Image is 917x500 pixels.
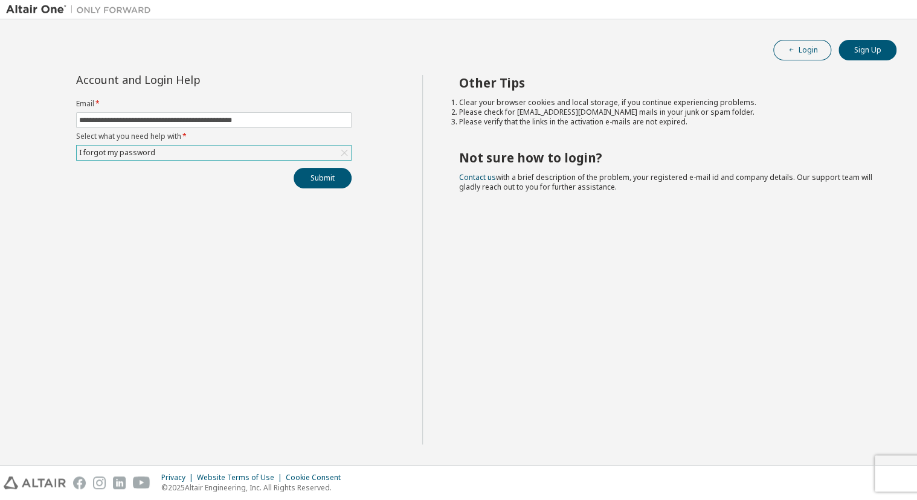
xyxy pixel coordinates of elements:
[286,473,348,482] div: Cookie Consent
[459,75,875,91] h2: Other Tips
[77,146,351,160] div: I forgot my password
[77,146,157,159] div: I forgot my password
[838,40,896,60] button: Sign Up
[459,98,875,107] li: Clear your browser cookies and local storage, if you continue experiencing problems.
[459,150,875,165] h2: Not sure how to login?
[4,476,66,489] img: altair_logo.svg
[133,476,150,489] img: youtube.svg
[76,132,352,141] label: Select what you need help with
[161,482,348,493] p: © 2025 Altair Engineering, Inc. All Rights Reserved.
[459,107,875,117] li: Please check for [EMAIL_ADDRESS][DOMAIN_NAME] mails in your junk or spam folder.
[113,476,126,489] img: linkedin.svg
[73,476,86,489] img: facebook.svg
[76,99,352,109] label: Email
[773,40,831,60] button: Login
[294,168,352,188] button: Submit
[197,473,286,482] div: Website Terms of Use
[161,473,197,482] div: Privacy
[459,117,875,127] li: Please verify that the links in the activation e-mails are not expired.
[76,75,297,85] div: Account and Login Help
[459,172,872,192] span: with a brief description of the problem, your registered e-mail id and company details. Our suppo...
[93,476,106,489] img: instagram.svg
[6,4,157,16] img: Altair One
[459,172,496,182] a: Contact us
